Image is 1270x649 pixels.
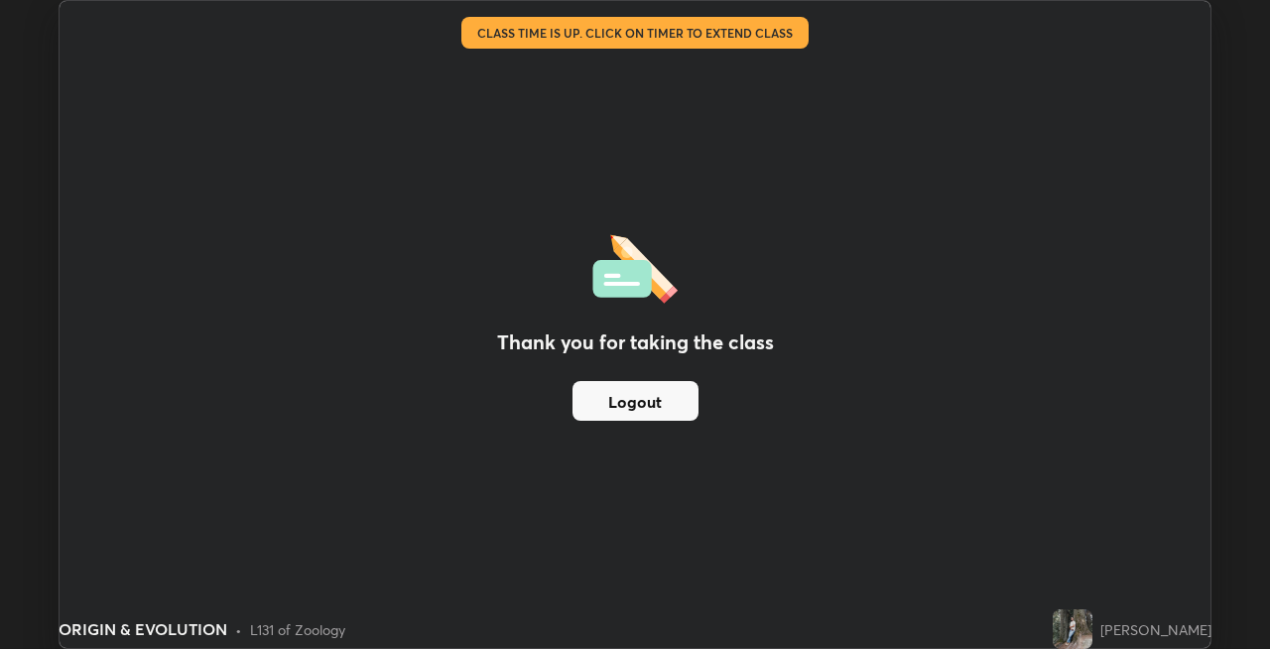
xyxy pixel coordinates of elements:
[592,228,678,304] img: offlineFeedback.1438e8b3.svg
[59,617,227,641] div: ORIGIN & EVOLUTION
[572,381,698,421] button: Logout
[497,327,774,357] h2: Thank you for taking the class
[1053,609,1092,649] img: 93628cd41237458da9fb0b6e325f598c.jpg
[1100,619,1211,640] div: [PERSON_NAME]
[250,619,345,640] div: L131 of Zoology
[235,619,242,640] div: •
